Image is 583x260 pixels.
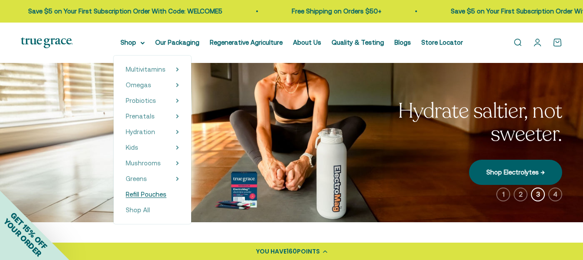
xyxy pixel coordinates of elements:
[514,188,528,201] button: 2
[126,80,151,90] a: Omegas
[126,175,147,182] span: Greens
[126,127,155,137] a: Hydration
[27,6,221,16] p: Save $5 on Your First Subscription Order With Code: WELCOME5
[9,211,49,251] span: GET 15% OFF
[469,160,562,185] a: Shop Electrolytes →
[126,97,156,104] span: Probiotics
[398,97,562,148] split-lines: Hydrate saltier, not sweeter.
[126,144,138,151] span: Kids
[394,39,411,46] a: Blogs
[121,37,145,48] summary: Shop
[126,205,179,215] a: Shop All
[126,158,161,168] a: Mushrooms
[287,247,297,256] span: 160
[126,142,179,153] summary: Kids
[2,217,43,258] span: YOUR ORDER
[126,127,179,137] summary: Hydration
[126,189,179,200] a: Refill Pouches
[126,81,151,89] span: Omegas
[126,66,166,73] span: Multivitamins
[126,142,138,153] a: Kids
[126,191,166,198] span: Refill Pouches
[126,112,155,120] span: Prenatals
[126,111,179,122] summary: Prenatals
[126,64,166,75] a: Multivitamins
[126,64,179,75] summary: Multivitamins
[256,247,287,256] span: YOU HAVE
[290,7,380,15] a: Free Shipping on Orders $50+
[332,39,384,46] a: Quality & Testing
[126,159,161,167] span: Mushrooms
[126,95,156,106] a: Probiotics
[126,158,179,168] summary: Mushrooms
[548,188,562,201] button: 4
[126,174,179,184] summary: Greens
[126,206,150,214] span: Shop All
[531,188,545,201] button: 3
[126,111,155,122] a: Prenatals
[496,188,510,201] button: 1
[126,174,147,184] a: Greens
[293,39,321,46] a: About Us
[126,95,179,106] summary: Probiotics
[155,39,199,46] a: Our Packaging
[126,80,179,90] summary: Omegas
[126,128,155,135] span: Hydration
[297,247,320,256] span: POINTS
[421,39,463,46] a: Store Locator
[210,39,283,46] a: Regenerative Agriculture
